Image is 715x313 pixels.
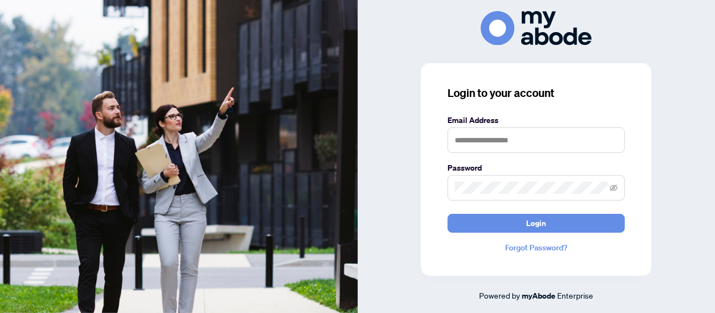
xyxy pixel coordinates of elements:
[479,290,520,300] span: Powered by
[557,290,593,300] span: Enterprise
[481,11,591,45] img: ma-logo
[447,214,625,233] button: Login
[526,214,546,232] span: Login
[610,184,618,192] span: eye-invisible
[447,242,625,254] a: Forgot Password?
[447,162,625,174] label: Password
[447,85,625,101] h3: Login to your account
[447,114,625,126] label: Email Address
[522,290,555,302] a: myAbode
